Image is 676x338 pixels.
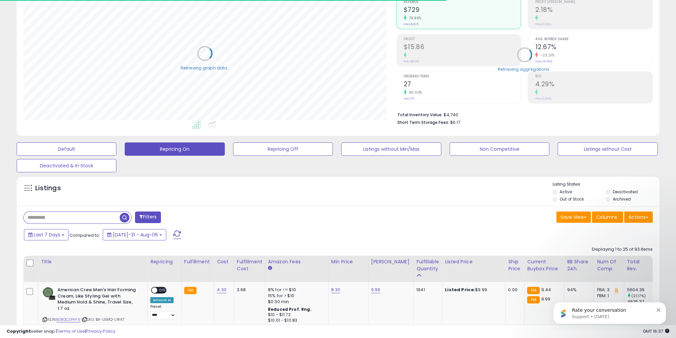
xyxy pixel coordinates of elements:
[268,318,323,323] div: $10.01 - $10.83
[17,159,116,172] button: Deactivated & In Stock
[527,296,539,303] small: FBA
[597,258,621,272] div: Num of Comp.
[237,258,262,272] div: Fulfillment Cost
[553,181,659,188] p: Listing States:
[567,258,591,272] div: BB Share 24h.
[268,265,272,271] small: Amazon Fees.
[596,214,617,220] span: Columns
[237,287,260,293] div: 3.68
[543,288,676,335] iframe: Intercom notifications message
[627,258,651,272] div: Total Rev.
[41,258,145,265] div: Title
[150,258,179,265] div: Repricing
[24,229,68,240] button: Last 7 Days
[371,287,380,293] a: 9.99
[268,299,323,305] div: $0.30 min
[592,211,623,223] button: Columns
[57,328,85,334] a: Terms of Use
[17,142,116,156] button: Default
[233,142,333,156] button: Repricing Off
[445,258,502,265] div: Listed Price
[34,231,60,238] span: Last 7 Days
[416,258,439,272] div: Fulfillable Quantity
[592,246,653,253] div: Displaying 1 to 25 of 93 items
[508,258,521,272] div: Ship Price
[69,232,100,238] span: Compared to:
[560,196,584,202] label: Out of Stock
[125,142,224,156] button: Repricing On
[558,142,657,156] button: Listings without Cost
[58,287,138,313] b: American Crew Men's Hair Forming Cream, Like Styling Gel with Medium Hold & Shine, Travel Size, 1...
[56,317,80,322] a: B0BQCSPHF6
[627,287,654,293] div: 5604.39
[416,287,437,293] div: 1941
[450,142,549,156] button: Non Competitive
[445,287,500,293] div: $9.99
[445,287,475,293] b: Listed Price:
[184,258,211,265] div: Fulfillment
[613,189,638,195] label: Deactivated
[541,287,551,293] span: 9.44
[556,211,591,223] button: Save View
[181,65,229,71] div: Retrieving graph data..
[597,287,619,293] div: FBA: 3
[7,328,115,335] div: seller snap | |
[371,258,411,265] div: [PERSON_NAME]
[268,293,323,299] div: 15% for > $10
[184,287,197,294] small: FBA
[43,287,56,300] img: 41m4AketxHL._SL40_.jpg
[541,296,551,302] span: 9.99
[268,287,323,293] div: 8% for <= $10
[498,66,551,72] div: Retrieving aggregations..
[331,258,365,265] div: Min Price
[268,312,323,318] div: $10 - $11.72
[135,211,161,223] button: Filters
[35,184,61,193] h5: Listings
[217,287,226,293] a: 4.30
[113,231,158,238] span: [DATE]-31 - Aug-06
[560,189,572,195] label: Active
[150,297,174,303] div: Amazon AI
[157,288,168,293] span: OFF
[86,328,115,334] a: Privacy Policy
[81,317,124,322] span: | SKU: BA-L5MQ-LWA7
[613,196,631,202] label: Archived
[508,287,519,293] div: 0.00
[7,328,31,334] strong: Copyright
[567,287,589,293] div: 94%
[268,258,326,265] div: Amazon Fees
[331,287,340,293] a: 8.30
[103,229,166,240] button: [DATE]-31 - Aug-06
[217,258,231,265] div: Cost
[268,306,312,312] b: Reduced Prof. Rng.
[527,258,561,272] div: Current Buybox Price
[527,287,539,294] small: FBA
[150,304,176,319] div: Preset:
[624,211,653,223] button: Actions
[341,142,441,156] button: Listings without Min/Max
